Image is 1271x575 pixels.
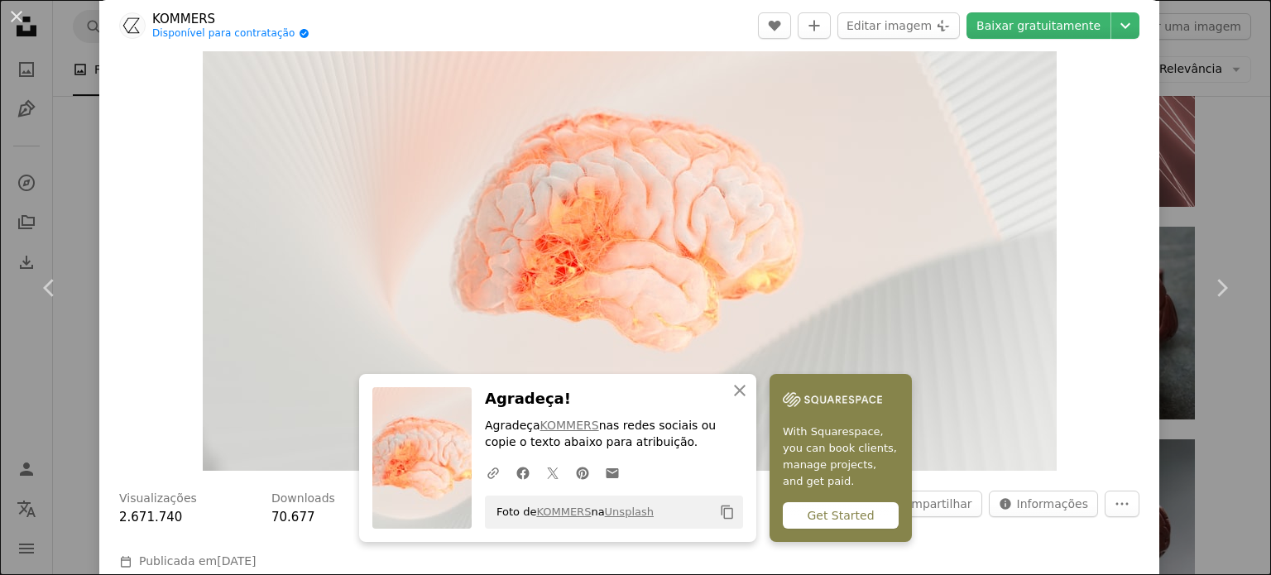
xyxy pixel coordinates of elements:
a: Compartilhar no Twitter [538,456,568,489]
button: Curtir [758,12,791,39]
p: Agradeça nas redes sociais ou copie o texto abaixo para atribuição. [485,418,743,451]
button: Compartilhar esta imagem [868,491,982,517]
span: Compartilhar [896,491,972,516]
button: Editar imagem [837,12,960,39]
img: Ir para o perfil de KOMMERS [119,12,146,39]
a: Disponível para contratação [152,27,309,41]
h3: Agradeça! [485,387,743,411]
a: KOMMERS [540,419,599,432]
img: file-1747939142011-51e5cc87e3c9 [783,387,882,412]
a: Compartilhar no Pinterest [568,456,597,489]
span: Informações [1017,491,1088,516]
a: Compartilhar por e-mail [597,456,627,489]
span: 70.677 [271,510,315,525]
button: Mais ações [1105,491,1139,517]
a: Compartilhar no Facebook [508,456,538,489]
button: Adicionar à coleção [798,12,831,39]
span: With Squarespace, you can book clients, manage projects, and get paid. [783,424,899,490]
a: Baixar gratuitamente [966,12,1110,39]
a: Unsplash [605,506,654,518]
button: Copiar para a área de transferência [713,498,741,526]
time: 24 de março de 2023 às 03:33:33 BRT [217,554,256,568]
a: With Squarespace, you can book clients, manage projects, and get paid.Get Started [770,374,912,542]
h3: Downloads [271,491,335,507]
span: 2.671.740 [119,510,182,525]
button: Escolha o tamanho do download [1111,12,1139,39]
div: Get Started [783,502,899,529]
span: Foto de na [488,499,654,525]
button: Estatísticas desta imagem [989,491,1098,517]
span: Publicada em [139,554,257,568]
a: Próximo [1172,208,1271,367]
a: KOMMERS [536,506,591,518]
a: KOMMERS [152,11,309,27]
h3: Visualizações [119,491,197,507]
